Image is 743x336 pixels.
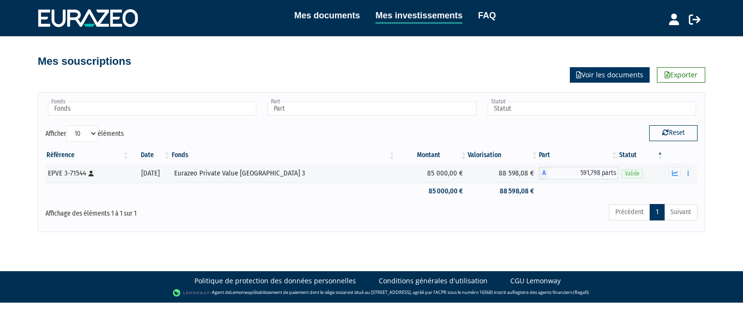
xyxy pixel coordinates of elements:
h4: Mes souscriptions [38,56,131,67]
th: Part: activer pour trier la colonne par ordre croissant [539,147,619,163]
th: Statut : activer pour trier la colonne par ordre d&eacute;croissant [618,147,664,163]
a: Politique de protection des données personnelles [194,276,356,286]
td: 85 000,00 € [396,183,467,200]
td: 88 598,08 € [468,183,539,200]
img: logo-lemonway.png [173,288,210,298]
th: Fonds: activer pour trier la colonne par ordre croissant [171,147,396,163]
th: Référence : activer pour trier la colonne par ordre croissant [45,147,130,163]
span: Valide [622,169,643,178]
a: FAQ [478,9,496,22]
a: Précédent [609,204,650,220]
a: Suivant [664,204,698,220]
label: Afficher éléments [45,125,124,142]
a: Mes documents [294,9,360,22]
i: [Français] Personne physique [89,171,94,176]
a: Exporter [657,67,705,83]
th: Montant: activer pour trier la colonne par ordre croissant [396,147,467,163]
a: Voir les documents [570,67,650,83]
td: 88 598,08 € [468,163,539,183]
a: Conditions générales d'utilisation [379,276,488,286]
a: CGU Lemonway [510,276,561,286]
a: Lemonway [230,289,253,295]
div: EPVE 3-71544 [48,168,127,178]
th: Date: activer pour trier la colonne par ordre croissant [130,147,171,163]
select: Afficheréléments [66,125,98,142]
a: Mes investissements [375,9,462,24]
span: A [539,167,549,179]
a: Registre des agents financiers (Regafi) [512,289,589,295]
span: 591,798 parts [549,167,619,179]
div: Eurazeo Private Value [GEOGRAPHIC_DATA] 3 [174,168,392,178]
div: Affichage des éléments 1 à 1 sur 1 [45,203,309,219]
a: 1 [650,204,665,220]
div: - Agent de (établissement de paiement dont le siège social est situé au [STREET_ADDRESS], agréé p... [10,288,733,298]
button: Reset [649,125,698,141]
th: Valorisation: activer pour trier la colonne par ordre croissant [468,147,539,163]
img: 1732889491-logotype_eurazeo_blanc_rvb.png [38,9,138,27]
div: [DATE] [134,168,168,178]
div: A - Eurazeo Private Value Europe 3 [539,167,619,179]
td: 85 000,00 € [396,163,467,183]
